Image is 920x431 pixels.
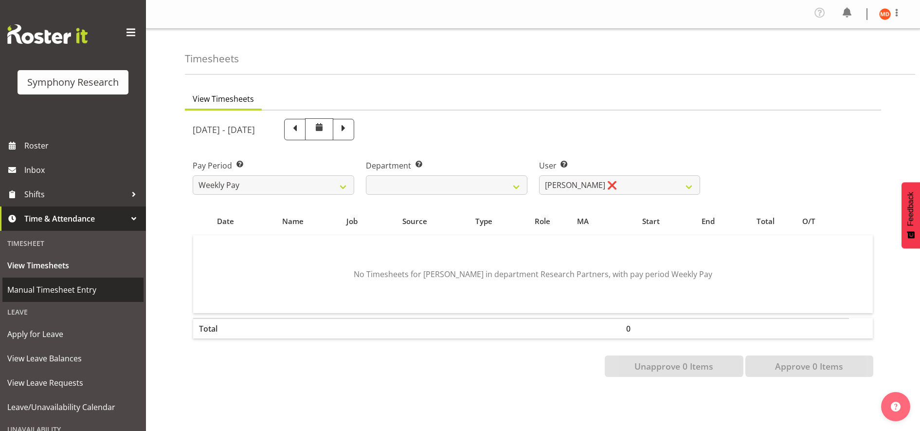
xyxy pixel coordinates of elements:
img: Rosterit website logo [7,24,88,44]
span: Unapprove 0 Items [634,360,713,373]
button: Approve 0 Items [745,356,873,377]
span: Apply for Leave [7,327,139,341]
span: View Leave Balances [7,351,139,366]
span: Leave/Unavailability Calendar [7,400,139,414]
a: Manual Timesheet Entry [2,278,144,302]
th: 0 [620,318,682,338]
a: View Leave Requests [2,371,144,395]
a: Apply for Leave [2,322,144,346]
span: View Timesheets [193,93,254,105]
span: View Leave Requests [7,375,139,390]
span: Roster [24,138,141,153]
div: Type [459,216,508,227]
p: No Timesheets for [PERSON_NAME] in department Research Partners, with pay period Weekly Pay [224,268,842,280]
button: Feedback - Show survey [902,182,920,248]
th: Total [193,318,258,338]
span: Shifts [24,187,126,202]
div: Start [626,216,676,227]
span: Inbox [24,163,141,177]
button: Unapprove 0 Items [605,356,743,377]
img: maria-de-guzman11892.jpg [879,8,891,20]
div: Timesheet [2,233,144,253]
div: End [687,216,728,227]
div: Symphony Research [27,75,119,90]
h4: Timesheets [185,53,239,64]
div: Total [740,216,791,227]
div: MA [577,216,615,227]
label: User [539,160,701,171]
span: Approve 0 Items [775,360,843,373]
div: Leave [2,302,144,322]
div: Job [334,216,371,227]
span: View Timesheets [7,258,139,273]
a: View Timesheets [2,253,144,278]
div: Source [381,216,448,227]
img: help-xxl-2.png [891,402,901,412]
span: Time & Attendance [24,211,126,226]
span: Feedback [906,192,915,226]
a: View Leave Balances [2,346,144,371]
h5: [DATE] - [DATE] [193,124,255,135]
a: Leave/Unavailability Calendar [2,395,144,419]
div: Role [520,216,566,227]
label: Department [366,160,527,171]
div: Name [264,216,323,227]
label: Pay Period [193,160,354,171]
div: O/T [802,216,843,227]
div: Date [198,216,253,227]
span: Manual Timesheet Entry [7,282,139,297]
